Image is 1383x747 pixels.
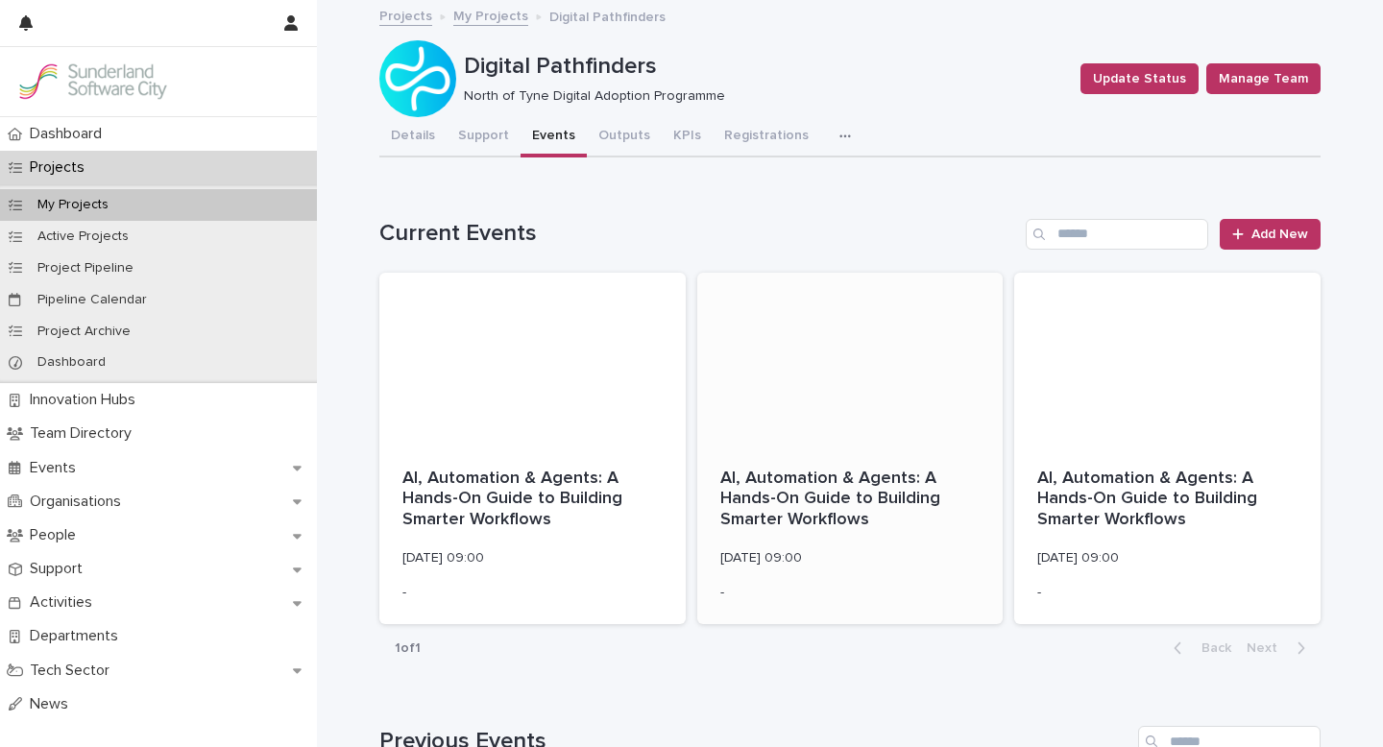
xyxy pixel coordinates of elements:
[402,585,663,601] p: -
[1158,639,1239,657] button: Back
[22,354,121,371] p: Dashboard
[1251,228,1308,241] span: Add New
[379,220,1018,248] h1: Current Events
[713,117,820,157] button: Registrations
[1093,69,1186,88] span: Update Status
[720,550,981,566] p: [DATE] 09:00
[402,550,663,566] p: [DATE] 09:00
[453,4,528,26] a: My Projects
[1206,63,1321,94] button: Manage Team
[1037,585,1298,601] p: -
[22,197,124,213] p: My Projects
[697,273,1004,624] a: AI, Automation & Agents: A Hands-On Guide to Building Smarter Workflows[DATE] 09:00-
[549,5,666,26] p: Digital Pathfinders
[720,469,981,531] p: AI, Automation & Agents: A Hands-On Guide to Building Smarter Workflows
[379,4,432,26] a: Projects
[1219,69,1308,88] span: Manage Team
[1220,219,1321,250] a: Add New
[22,391,151,409] p: Innovation Hubs
[22,324,146,340] p: Project Archive
[15,62,169,101] img: Kay6KQejSz2FjblR6DWv
[22,229,144,245] p: Active Projects
[22,695,84,713] p: News
[22,662,125,680] p: Tech Sector
[22,493,136,511] p: Organisations
[22,260,149,277] p: Project Pipeline
[1026,219,1208,250] input: Search
[720,585,981,601] p: -
[662,117,713,157] button: KPIs
[447,117,521,157] button: Support
[1239,639,1321,657] button: Next
[22,560,98,578] p: Support
[22,627,133,645] p: Departments
[22,526,91,544] p: People
[379,117,447,157] button: Details
[1247,641,1289,655] span: Next
[379,273,686,624] a: AI, Automation & Agents: A Hands-On Guide to Building Smarter Workflows[DATE] 09:00-
[22,292,162,308] p: Pipeline Calendar
[521,117,587,157] button: Events
[402,469,663,531] p: AI, Automation & Agents: A Hands-On Guide to Building Smarter Workflows
[22,424,147,443] p: Team Directory
[22,158,100,177] p: Projects
[22,593,108,612] p: Activities
[464,88,1057,105] p: North of Tyne Digital Adoption Programme
[1037,550,1298,566] p: [DATE] 09:00
[1037,469,1298,531] p: AI, Automation & Agents: A Hands-On Guide to Building Smarter Workflows
[464,53,1065,81] p: Digital Pathfinders
[22,459,91,477] p: Events
[1080,63,1199,94] button: Update Status
[1190,641,1231,655] span: Back
[22,125,117,143] p: Dashboard
[1014,273,1321,624] a: AI, Automation & Agents: A Hands-On Guide to Building Smarter Workflows[DATE] 09:00-
[587,117,662,157] button: Outputs
[379,625,436,672] p: 1 of 1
